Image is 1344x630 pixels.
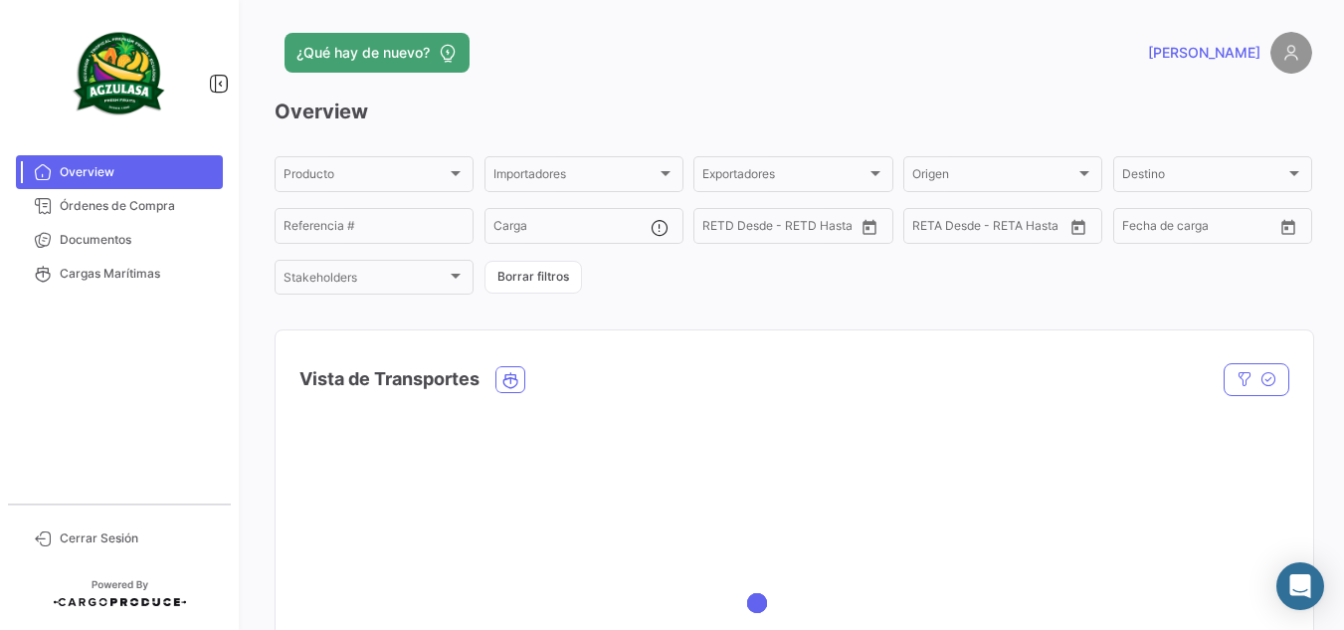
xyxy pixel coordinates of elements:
[702,170,865,184] span: Exportadores
[284,274,447,288] span: Stakeholders
[60,197,215,215] span: Órdenes de Compra
[1122,222,1158,236] input: Desde
[296,43,430,63] span: ¿Qué hay de nuevo?
[16,189,223,223] a: Órdenes de Compra
[962,222,1034,236] input: Hasta
[60,529,215,547] span: Cerrar Sesión
[1273,212,1303,242] button: Open calendar
[299,365,480,393] h4: Vista de Transportes
[912,222,948,236] input: Desde
[284,170,447,184] span: Producto
[855,212,884,242] button: Open calendar
[70,24,169,123] img: agzulasa-logo.png
[275,98,1312,125] h3: Overview
[16,257,223,291] a: Cargas Marítimas
[285,33,470,73] button: ¿Qué hay de nuevo?
[16,155,223,189] a: Overview
[1122,170,1285,184] span: Destino
[1270,32,1312,74] img: placeholder-user.png
[16,223,223,257] a: Documentos
[1148,43,1260,63] span: [PERSON_NAME]
[60,163,215,181] span: Overview
[912,170,1075,184] span: Origen
[1172,222,1244,236] input: Hasta
[60,231,215,249] span: Documentos
[484,261,582,294] button: Borrar filtros
[1063,212,1093,242] button: Open calendar
[493,170,657,184] span: Importadores
[60,265,215,283] span: Cargas Marítimas
[702,222,738,236] input: Desde
[496,367,524,392] button: Ocean
[1276,562,1324,610] div: Abrir Intercom Messenger
[752,222,824,236] input: Hasta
